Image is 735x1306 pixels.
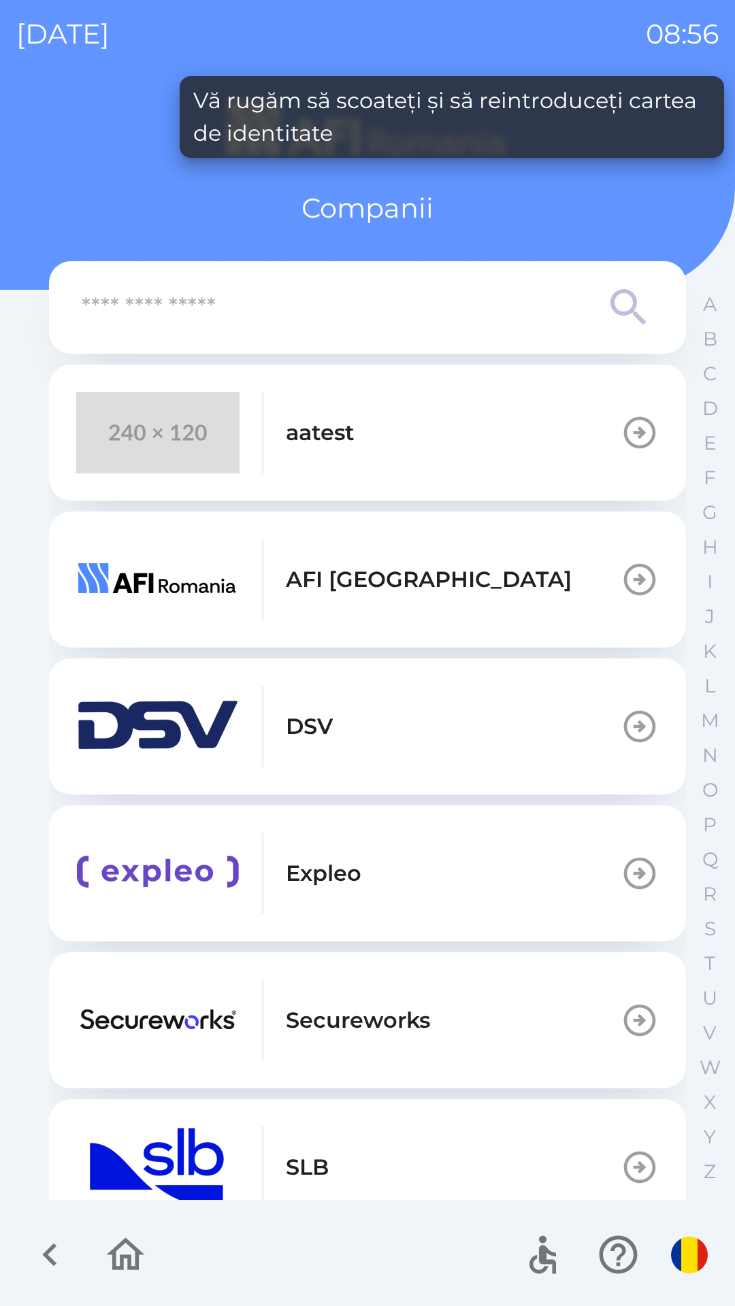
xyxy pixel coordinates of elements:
[693,495,727,530] button: G
[702,848,718,871] p: Q
[702,986,717,1010] p: U
[193,84,710,150] div: Vă rugăm să scoateți și să reintroduceți cartea de identitate
[286,416,355,449] p: aatest
[286,1004,430,1037] p: Secureworks
[693,599,727,634] button: J
[671,1237,708,1273] img: ro flag
[703,882,717,906] p: R
[704,1090,716,1114] p: X
[76,392,240,473] img: 240x120
[693,911,727,946] button: S
[49,805,686,941] button: Expleo
[286,1151,329,1184] p: SLB
[49,1099,686,1235] button: SLB
[702,501,717,524] p: G
[286,857,361,890] p: Expleo
[703,362,717,386] p: C
[76,1126,240,1208] img: 03755b6d-6944-4efa-bf23-0453712930be.png
[693,461,727,495] button: F
[704,1160,716,1184] p: Z
[693,426,727,461] button: E
[49,365,686,501] button: aatest
[693,530,727,565] button: H
[76,539,240,620] img: 75f52d2f-686a-4e6a-90e2-4b12f5eeffd1.png
[693,877,727,911] button: R
[693,738,727,773] button: N
[704,674,715,698] p: L
[704,1125,716,1149] p: Y
[693,1154,727,1189] button: Z
[693,287,727,322] button: A
[704,917,716,941] p: S
[693,807,727,842] button: P
[703,292,717,316] p: A
[693,946,727,981] button: T
[703,1021,717,1045] p: V
[693,669,727,703] button: L
[700,1056,721,1079] p: W
[704,952,715,975] p: T
[703,327,717,351] p: B
[702,397,718,420] p: D
[693,356,727,391] button: C
[702,778,718,802] p: O
[704,431,717,455] p: E
[693,1120,727,1154] button: Y
[49,512,686,648] button: AFI [GEOGRAPHIC_DATA]
[693,842,727,877] button: Q
[693,634,727,669] button: K
[693,773,727,807] button: O
[301,188,434,229] p: Companii
[707,570,713,594] p: I
[16,14,110,54] p: [DATE]
[49,952,686,1088] button: Secureworks
[693,322,727,356] button: B
[693,391,727,426] button: D
[704,466,716,490] p: F
[693,981,727,1016] button: U
[693,1085,727,1120] button: X
[703,813,717,837] p: P
[76,686,240,767] img: b802f91f-0631-48a4-8d21-27dd426beae4.png
[705,605,715,629] p: J
[703,639,717,663] p: K
[49,658,686,794] button: DSV
[76,833,240,914] img: 10e83967-b993-470b-b22e-7c33373d2a4b.png
[693,1016,727,1050] button: V
[646,14,719,54] p: 08:56
[702,743,718,767] p: N
[701,709,719,733] p: M
[286,563,572,596] p: AFI [GEOGRAPHIC_DATA]
[693,703,727,738] button: M
[693,565,727,599] button: I
[693,1050,727,1085] button: W
[76,979,240,1061] img: 20972833-2f7f-4d36-99fe-9acaa80a170c.png
[702,535,718,559] p: H
[286,710,333,743] p: DSV
[49,95,686,161] img: Logo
